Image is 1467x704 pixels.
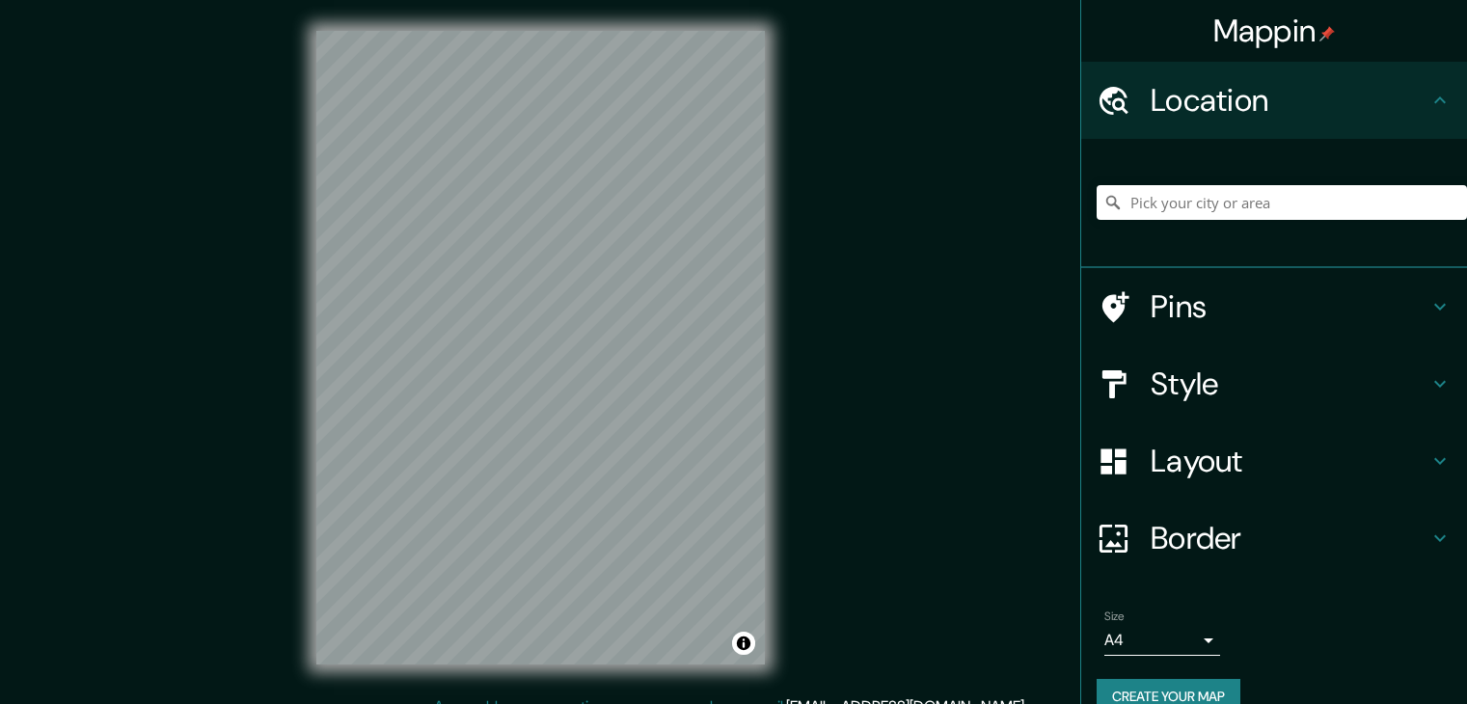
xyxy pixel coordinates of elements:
h4: Pins [1151,287,1428,326]
h4: Border [1151,519,1428,557]
div: Location [1081,62,1467,139]
label: Size [1104,609,1125,625]
div: A4 [1104,625,1220,656]
canvas: Map [316,31,765,664]
button: Toggle attribution [732,632,755,655]
div: Pins [1081,268,1467,345]
h4: Layout [1151,442,1428,480]
h4: Location [1151,81,1428,120]
img: pin-icon.png [1319,26,1335,41]
div: Style [1081,345,1467,422]
h4: Mappin [1213,12,1336,50]
input: Pick your city or area [1097,185,1467,220]
div: Border [1081,500,1467,577]
h4: Style [1151,365,1428,403]
div: Layout [1081,422,1467,500]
